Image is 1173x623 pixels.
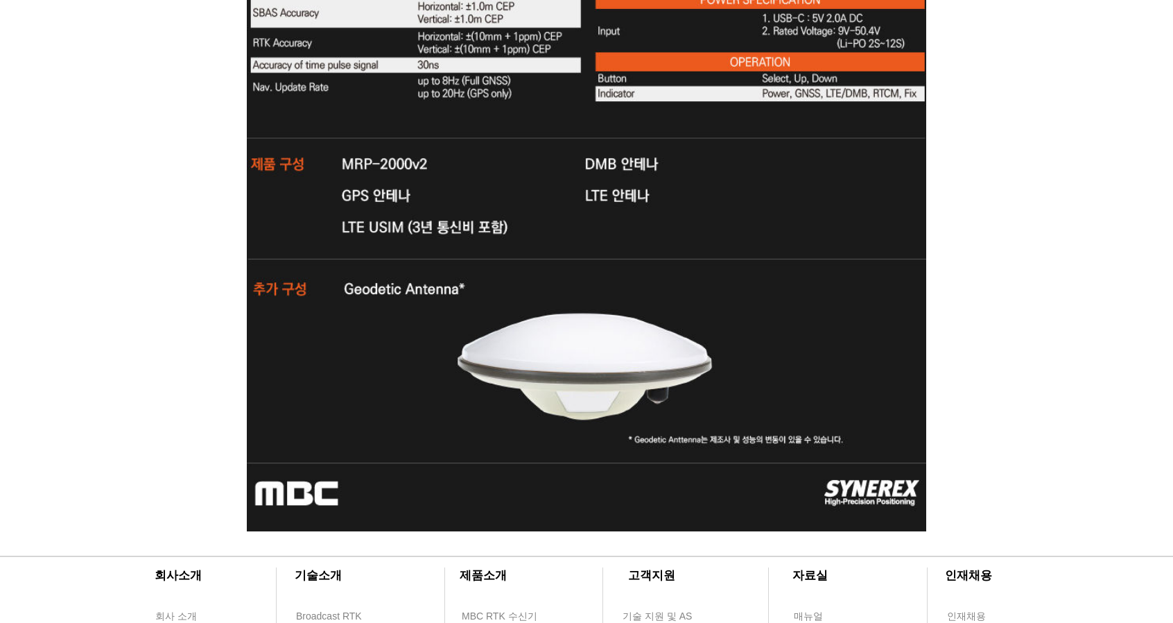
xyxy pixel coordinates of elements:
span: ​고객지원 [628,569,675,582]
span: ​기술소개 [295,569,342,582]
span: ​제품소개 [460,569,507,582]
iframe: Wix Chat [916,186,1173,623]
span: ​회사소개 [155,569,202,582]
span: ​자료실 [792,569,828,582]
